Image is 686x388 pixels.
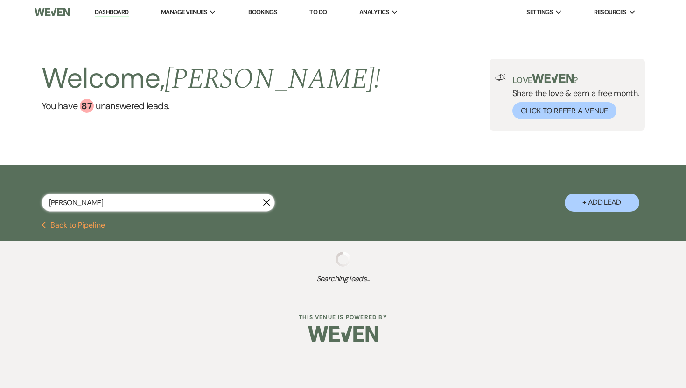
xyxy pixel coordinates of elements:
h2: Welcome, [42,59,381,99]
span: Analytics [359,7,389,17]
div: 87 [80,99,94,113]
img: Weven Logo [308,318,378,350]
a: You have 87 unanswered leads. [42,99,381,113]
img: weven-logo-green.svg [532,74,574,83]
button: Back to Pipeline [42,222,105,229]
img: loading spinner [336,252,350,267]
button: Click to Refer a Venue [512,102,616,119]
span: Searching leads... [35,273,652,284]
input: Search by name, event date, email address or phone number [42,194,275,212]
p: Love ? [512,74,639,84]
span: Settings [526,7,553,17]
a: Bookings [248,8,277,16]
span: [PERSON_NAME] ! [165,58,380,101]
button: + Add Lead [565,194,639,212]
span: Resources [594,7,626,17]
img: Weven Logo [35,2,70,22]
a: Dashboard [95,8,128,17]
a: To Do [309,8,327,16]
div: Share the love & earn a free month. [507,74,639,119]
img: loud-speaker-illustration.svg [495,74,507,81]
span: Manage Venues [161,7,207,17]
